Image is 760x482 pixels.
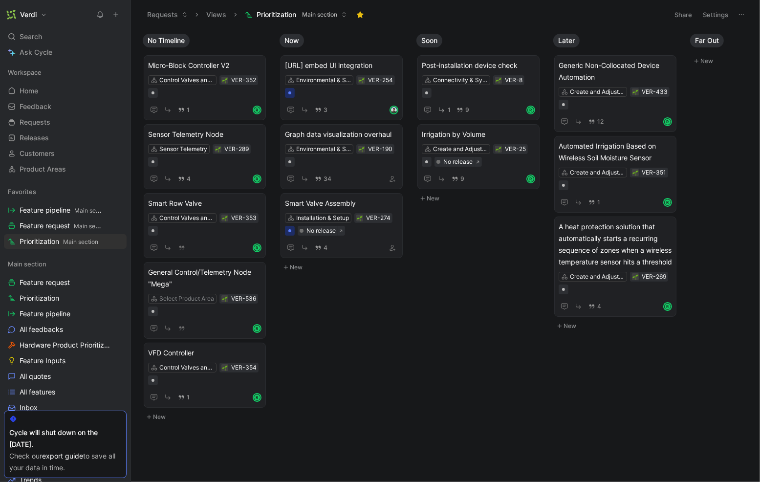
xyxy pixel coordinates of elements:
span: 4 [597,304,601,309]
a: Inbox [4,400,127,415]
div: No release [306,226,336,236]
div: Environmental & Soil Moisture Data [296,144,351,154]
img: 🌱 [632,170,638,176]
div: VER-25 [505,144,526,154]
span: 12 [597,119,604,125]
button: Share [670,8,696,22]
a: Feedback [4,99,127,114]
button: 1 [176,105,192,115]
button: Later [553,34,580,47]
span: Graph data visualization overhaul [285,129,398,140]
a: General Control/Telemetry Node "Mega"Select Product AreaR [144,262,266,339]
div: R [664,118,671,125]
button: Far Out [690,34,724,47]
img: 🌱 [359,147,365,153]
div: 🌱 [221,77,228,84]
span: Feature pipeline [20,309,70,319]
span: Feature request [20,278,70,287]
a: A heat protection solution that automatically starts a recurring sequence of zones when a wireles... [554,217,676,317]
span: Soon [421,36,437,45]
div: R [664,303,671,310]
span: Releases [20,133,49,143]
span: [URL] embed UI integration [285,60,398,71]
div: Control Valves and Pumps [159,363,214,372]
a: Product Areas [4,162,127,176]
span: Main section [8,259,46,269]
a: Feature request [4,275,127,290]
button: 4 [313,242,329,253]
a: Releases [4,131,127,145]
span: 1 [187,394,190,400]
span: Main section [302,10,337,20]
div: Check our to save all your data in time. [9,450,121,474]
div: Create and Adjust Irrigation Schedules [570,168,625,177]
button: PrioritizationMain section [240,7,351,22]
button: Soon [416,34,442,47]
div: Cycle will shut down on the [DATE]. [9,427,121,450]
div: VER-274 [366,213,391,223]
a: Sensor Telemetry NodeSensor Telemetry4R [144,124,266,189]
button: 🌱 [358,77,365,84]
span: 9 [460,176,464,182]
span: All feedbacks [20,325,63,334]
button: Views [202,7,231,22]
a: Smart Valve AssemblyInstallation & Setup4 [281,193,403,258]
div: R [254,107,261,113]
span: Prioritization [20,237,98,247]
span: All quotes [20,372,51,381]
button: 3 [313,105,329,115]
button: 4 [176,174,193,184]
div: VER-351 [642,168,666,177]
span: 1 [597,199,600,205]
div: Connectivity & Sync [433,75,488,85]
div: R [254,175,261,182]
button: 9 [450,174,466,184]
span: Irrigation by Volume [422,129,535,140]
button: 1 [435,104,453,116]
button: New [553,320,682,332]
div: R [527,175,534,182]
img: 🌱 [632,274,638,280]
a: All quotes [4,369,127,384]
a: [URL] embed UI integrationEnvironmental & Soil Moisture Data3avatar [281,55,403,120]
img: avatar [391,107,397,113]
button: 9 [455,105,471,115]
a: Generic Non-Collocated Device AutomationCreate and Adjust Irrigation Schedules12R [554,55,676,132]
span: Feature Inputs [20,356,65,366]
span: Prioritization [257,10,296,20]
div: Create and Adjust Irrigation Schedules [570,87,625,97]
img: 🌱 [357,216,363,221]
div: Installation & Setup [296,213,349,223]
div: VER-352 [231,75,256,85]
span: Automated Irrigation Based on Wireless Soil Moisture Sensor [559,140,672,164]
button: 🌱 [495,77,502,84]
button: 🌱 [632,273,639,280]
button: No Timeline [143,34,190,47]
button: 🌱 [221,364,228,371]
span: Product Areas [20,164,66,174]
div: 🌱 [215,146,221,153]
span: 4 [187,176,191,182]
a: Feature Inputs [4,353,127,368]
span: Main section [63,238,98,245]
a: Requests [4,115,127,130]
button: 34 [313,174,333,184]
div: 🌱 [221,215,228,221]
a: Feature requestMain section [4,219,127,233]
img: 🌱 [215,147,221,153]
a: Feature pipelineMain section [4,203,127,218]
button: 🌱 [356,215,363,221]
a: Smart Row ValveControl Valves and PumpsR [144,193,266,258]
div: VER-536 [231,294,256,304]
a: Hardware Product Prioritization [4,338,127,352]
span: Search [20,31,42,43]
img: 🌱 [359,78,365,84]
button: 🌱 [358,146,365,153]
a: Home [4,84,127,98]
button: New [416,193,545,204]
span: Now [284,36,299,45]
span: 1 [448,107,451,113]
a: Ask Cycle [4,45,127,60]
